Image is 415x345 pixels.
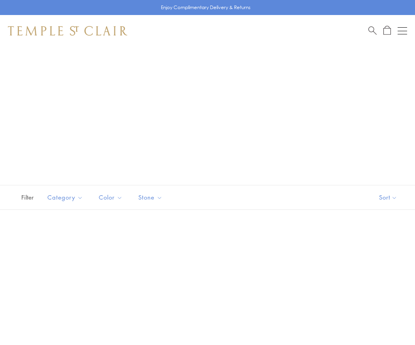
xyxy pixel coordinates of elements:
button: Stone [132,189,168,206]
button: Category [41,189,89,206]
p: Enjoy Complimentary Delivery & Returns [161,4,251,11]
span: Color [95,192,128,202]
button: Color [93,189,128,206]
span: Stone [134,192,168,202]
a: Open Shopping Bag [383,26,391,36]
button: Open navigation [398,26,407,36]
a: Search [368,26,377,36]
button: Show sort by [361,185,415,209]
span: Category [43,192,89,202]
img: Temple St. Clair [8,26,127,36]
